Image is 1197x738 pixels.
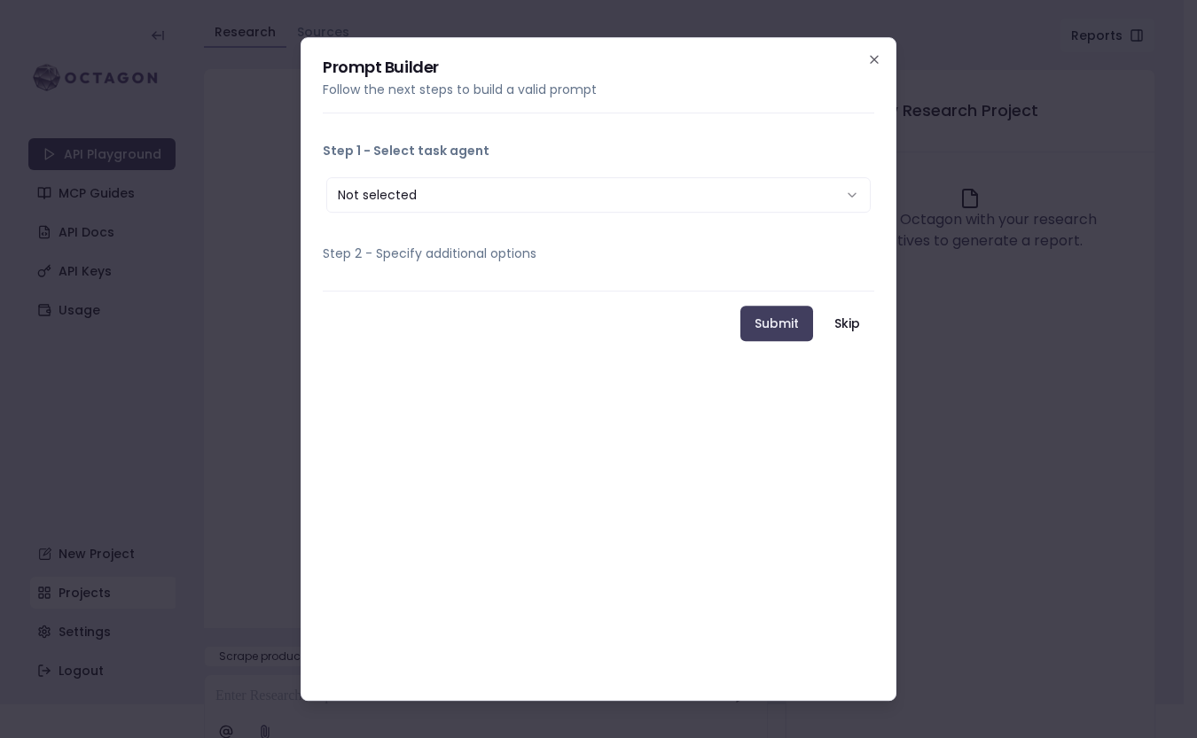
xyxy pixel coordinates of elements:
[820,306,874,341] button: Skip
[323,59,874,75] h2: Prompt Builder
[323,174,874,216] div: Step 1 - Select task agent
[323,128,874,174] button: Step 1 - Select task agent
[323,81,874,98] p: Follow the next steps to build a valid prompt
[323,230,874,276] button: Step 2 - Specify additional options
[740,306,813,341] button: Submit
